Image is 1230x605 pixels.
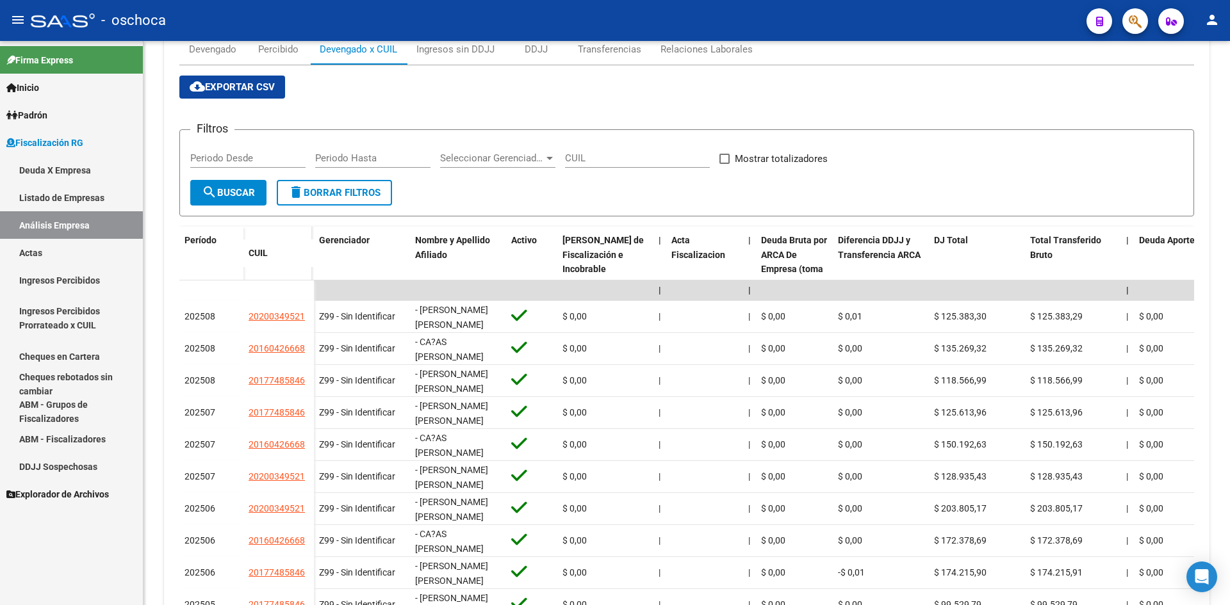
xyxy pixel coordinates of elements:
div: Percibido [258,42,299,56]
span: - CA?AS [PERSON_NAME] [PERSON_NAME] [415,433,484,472]
span: Z99 - Sin Identificar [319,471,395,481]
span: | [1126,471,1128,481]
div: Devengado [189,42,236,56]
span: | [659,407,660,417]
span: $ 0,00 [761,407,785,417]
span: $ 0,00 [1139,439,1163,449]
span: - [PERSON_NAME] [PERSON_NAME] [415,465,488,490]
span: Mostrar totalizadores [735,151,828,166]
span: | [1126,567,1128,577]
span: $ 0,00 [838,375,862,385]
mat-icon: search [202,184,217,200]
datatable-header-cell: CUIL [243,239,314,267]
span: | [1126,343,1128,353]
span: Z99 - Sin Identificar [319,567,395,577]
span: $ 128.935,43 [1030,471,1083,481]
span: DJ Total [934,235,968,245]
span: Z99 - Sin Identificar [319,439,395,449]
div: Relaciones Laborales [660,42,753,56]
span: 202508 [184,311,215,321]
div: Open Intercom Messenger [1186,561,1217,592]
span: | [1126,311,1128,321]
span: Z99 - Sin Identificar [319,535,395,545]
span: - [PERSON_NAME] [PERSON_NAME] [415,561,488,586]
datatable-header-cell: DJ Total [929,227,1025,312]
span: $ 0,00 [838,535,862,545]
span: $ 0,00 [1139,375,1163,385]
span: $ 0,00 [562,567,587,577]
span: $ 0,00 [1139,311,1163,321]
span: - [PERSON_NAME] [PERSON_NAME] [415,305,488,330]
datatable-header-cell: Deuda Bruta Neto de Fiscalización e Incobrable [557,227,653,312]
span: Seleccionar Gerenciador [440,152,544,164]
span: $ 118.566,99 [1030,375,1083,385]
span: | [659,375,660,385]
span: Buscar [202,187,255,198]
mat-icon: delete [288,184,304,200]
span: 202508 [184,343,215,353]
span: $ 150.192,63 [1030,439,1083,449]
span: Fiscalización RG [6,136,83,150]
span: | [1126,285,1129,295]
div: Ingresos sin DDJJ [416,42,495,56]
span: | [659,311,660,321]
span: | [659,471,660,481]
span: $ 0,00 [562,503,587,513]
span: 202506 [184,567,215,577]
span: Inicio [6,81,39,95]
span: | [748,407,750,417]
span: $ 0,00 [562,375,587,385]
datatable-header-cell: Gerenciador [314,227,410,312]
span: Explorador de Archivos [6,487,109,501]
span: | [748,343,750,353]
div: Devengado x CUIL [320,42,397,56]
span: $ 135.269,32 [934,343,987,353]
span: Padrón [6,108,47,122]
h3: Filtros [190,120,234,138]
span: $ 0,00 [562,471,587,481]
span: $ 0,00 [562,311,587,321]
span: 202507 [184,439,215,449]
span: CUIL [249,248,268,258]
datatable-header-cell: Deuda Bruta por ARCA De Empresa (toma en cuenta todos los afiliados) [756,227,833,312]
span: $ 125.613,96 [934,407,987,417]
span: $ 0,00 [761,439,785,449]
span: | [659,535,660,545]
span: $ 135.269,32 [1030,343,1083,353]
span: $ 0,00 [1139,503,1163,513]
span: $ 172.378,69 [1030,535,1083,545]
span: | [748,311,750,321]
span: | [748,235,751,245]
span: $ 0,00 [838,471,862,481]
span: $ 0,00 [1139,535,1163,545]
datatable-header-cell: | [653,227,666,312]
span: | [1126,407,1128,417]
span: | [659,567,660,577]
span: | [659,285,661,295]
span: | [1126,375,1128,385]
span: 202508 [184,375,215,385]
span: | [748,471,750,481]
span: | [748,567,750,577]
span: 20177485846 [249,407,305,417]
span: | [1126,503,1128,513]
span: - [PERSON_NAME] [PERSON_NAME] [415,369,488,394]
span: $ 0,00 [761,535,785,545]
datatable-header-cell: Total Transferido Bruto [1025,227,1121,312]
span: $ 0,00 [838,439,862,449]
div: DDJJ [525,42,548,56]
button: Borrar Filtros [277,180,392,206]
span: 20177485846 [249,375,305,385]
div: Transferencias [578,42,641,56]
span: | [748,535,750,545]
span: Activo [511,235,537,245]
span: | [1126,235,1129,245]
span: - [PERSON_NAME] [PERSON_NAME] [415,401,488,426]
span: $ 0,01 [838,311,862,321]
mat-icon: cloud_download [190,79,205,94]
span: 202506 [184,535,215,545]
span: - CA?AS [PERSON_NAME] [PERSON_NAME] [415,529,484,569]
span: Nombre y Apellido Afiliado [415,235,490,260]
span: $ 0,00 [1139,407,1163,417]
span: $ 174.215,91 [1030,567,1083,577]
